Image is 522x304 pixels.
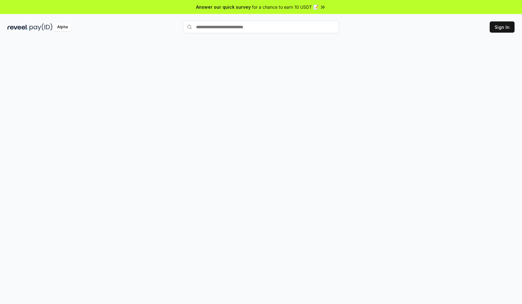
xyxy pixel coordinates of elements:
[30,23,53,31] img: pay_id
[196,4,251,10] span: Answer our quick survey
[54,23,71,31] div: Alpha
[490,21,515,33] button: Sign In
[252,4,318,10] span: for a chance to earn 10 USDT 📝
[7,23,28,31] img: reveel_dark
